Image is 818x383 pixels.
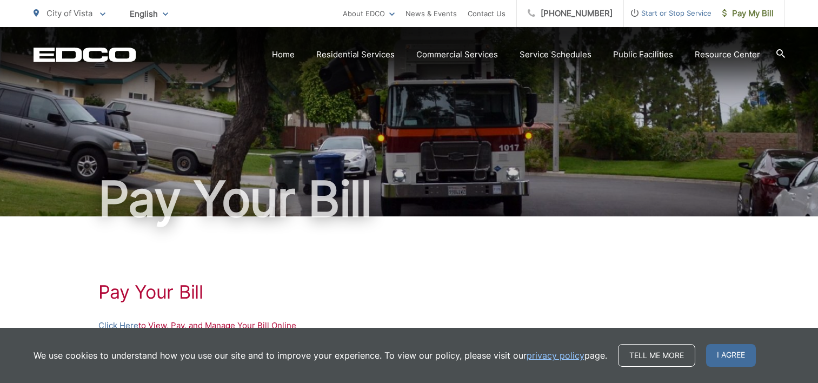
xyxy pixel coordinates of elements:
[98,319,720,332] p: to View, Pay, and Manage Your Bill Online
[520,48,591,61] a: Service Schedules
[46,8,92,18] span: City of Vista
[272,48,295,61] a: Home
[316,48,395,61] a: Residential Services
[706,344,756,367] span: I agree
[122,4,176,23] span: English
[98,319,138,332] a: Click Here
[618,344,695,367] a: Tell me more
[416,48,498,61] a: Commercial Services
[468,7,506,20] a: Contact Us
[527,349,584,362] a: privacy policy
[34,47,136,62] a: EDCD logo. Return to the homepage.
[405,7,457,20] a: News & Events
[613,48,673,61] a: Public Facilities
[98,281,720,303] h1: Pay Your Bill
[695,48,760,61] a: Resource Center
[34,172,785,226] h1: Pay Your Bill
[34,349,607,362] p: We use cookies to understand how you use our site and to improve your experience. To view our pol...
[343,7,395,20] a: About EDCO
[722,7,774,20] span: Pay My Bill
